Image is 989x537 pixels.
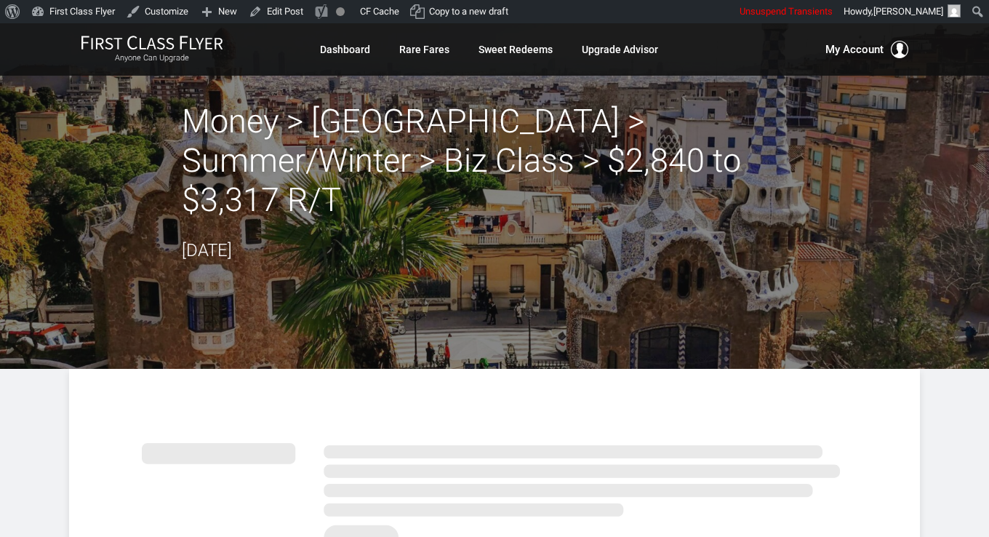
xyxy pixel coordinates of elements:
a: First Class FlyerAnyone Can Upgrade [81,35,223,64]
span: [PERSON_NAME] [873,6,943,17]
a: Rare Fares [399,36,449,63]
a: Sweet Redeems [479,36,553,63]
button: My Account [825,41,908,58]
img: First Class Flyer [81,35,223,50]
small: Anyone Can Upgrade [81,53,223,63]
span: Unsuspend Transients [740,6,833,17]
time: [DATE] [182,240,232,260]
span: My Account [825,41,884,58]
a: Upgrade Advisor [582,36,658,63]
h2: Money > [GEOGRAPHIC_DATA] > Summer/Winter > Biz Class > $2,840 to $3,317 R/T [182,102,807,220]
a: Dashboard [320,36,370,63]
